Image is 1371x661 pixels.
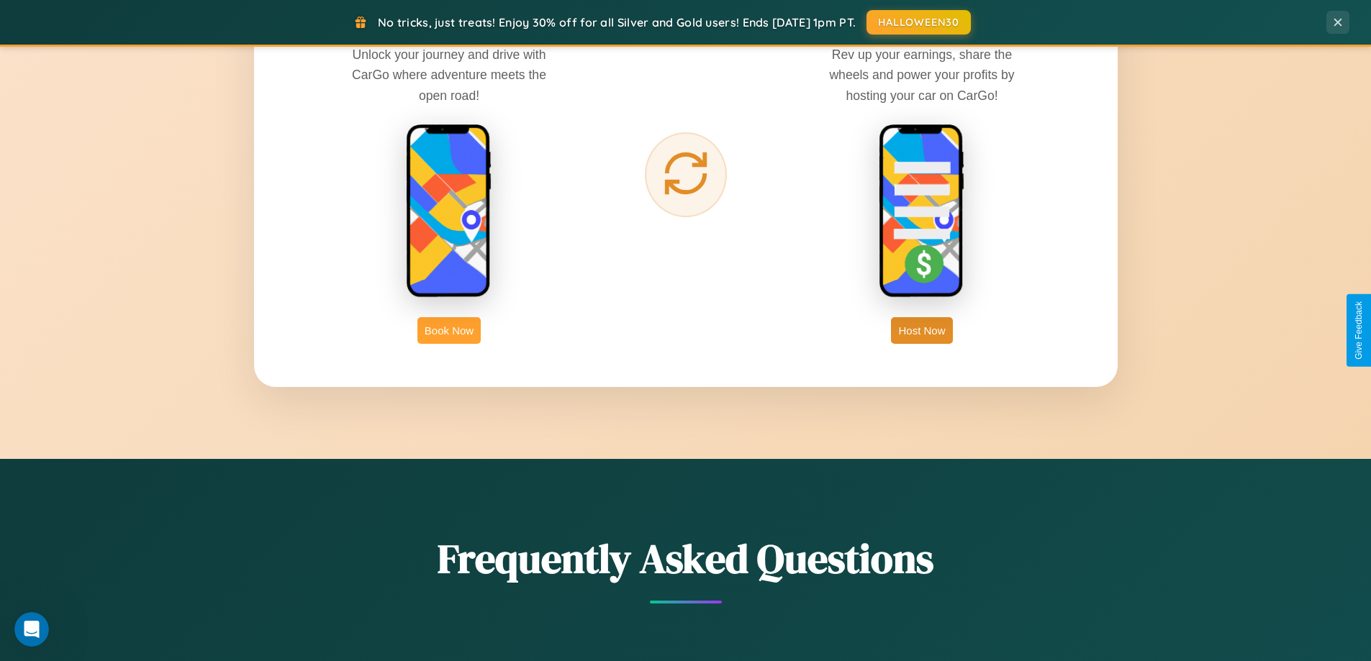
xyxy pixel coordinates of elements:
img: rent phone [406,124,492,299]
button: Host Now [891,317,952,344]
p: Rev up your earnings, share the wheels and power your profits by hosting your car on CarGo! [814,45,1030,105]
div: Give Feedback [1354,301,1364,360]
h2: Frequently Asked Questions [254,531,1118,586]
button: HALLOWEEN30 [867,10,971,35]
img: host phone [879,124,965,299]
span: No tricks, just treats! Enjoy 30% off for all Silver and Gold users! Ends [DATE] 1pm PT. [378,15,856,29]
button: Book Now [417,317,481,344]
iframe: Intercom live chat [14,612,49,647]
p: Unlock your journey and drive with CarGo where adventure meets the open road! [341,45,557,105]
